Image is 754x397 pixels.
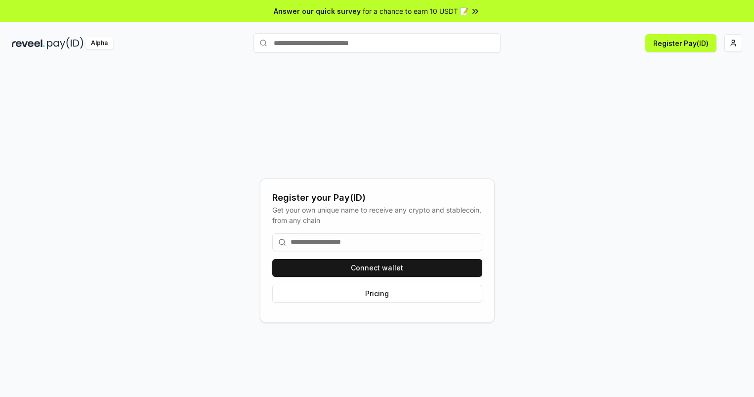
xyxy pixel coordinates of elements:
div: Get your own unique name to receive any crypto and stablecoin, from any chain [272,205,482,225]
button: Register Pay(ID) [645,34,716,52]
button: Pricing [272,285,482,303]
div: Alpha [85,37,113,49]
span: for a chance to earn 10 USDT 📝 [363,6,468,16]
img: pay_id [47,37,84,49]
div: Register your Pay(ID) [272,191,482,205]
button: Connect wallet [272,259,482,277]
img: reveel_dark [12,37,45,49]
span: Answer our quick survey [274,6,361,16]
